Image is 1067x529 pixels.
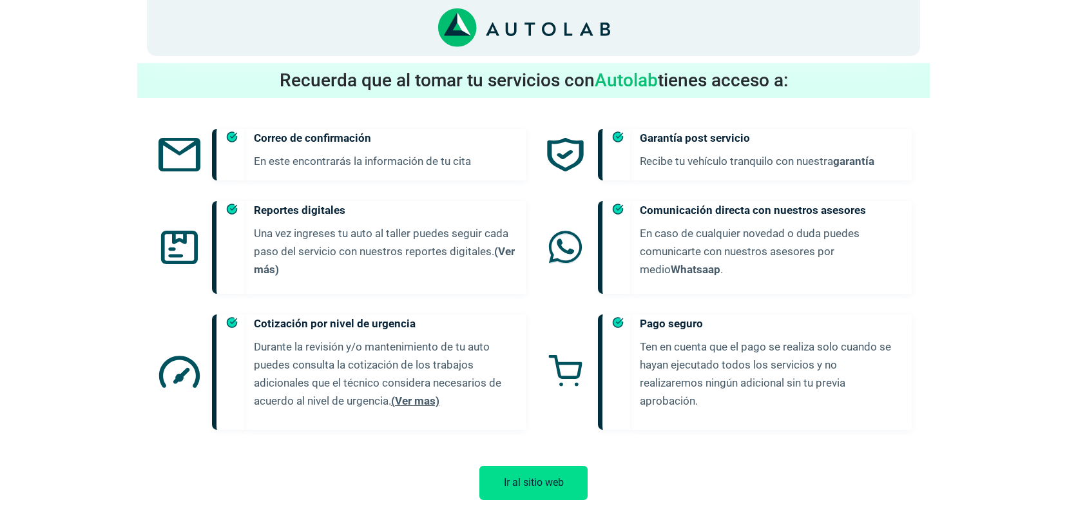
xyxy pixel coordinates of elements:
p: Durante la revisión y/o mantenimiento de tu auto puedes consulta la cotización de los trabajos ad... [254,338,516,410]
button: Ir al sitio web [479,466,588,500]
p: En este encontrarás la información de tu cita [254,152,516,170]
a: Link al sitio de autolab [438,21,610,34]
p: Ten en cuenta que el pago se realiza solo cuando se hayan ejecutado todos los servicios y no real... [640,338,902,410]
p: En caso de cualquier novedad o duda puedes comunicarte con nuestros asesores por medio . [640,224,902,278]
h5: Comunicación directa con nuestros asesores [640,201,902,219]
a: garantía [833,155,874,168]
a: Ir al sitio web [479,476,588,488]
a: (Ver mas) [391,394,439,407]
a: (Ver más) [254,245,515,276]
h3: Recuerda que al tomar tu servicios con tienes acceso a: [137,70,930,91]
h5: Reportes digitales [254,201,516,219]
h5: Pago seguro [640,314,902,332]
h5: Garantía post servicio [640,129,902,147]
a: Whatsaap [671,263,720,276]
p: Recibe tu vehículo tranquilo con nuestra [640,152,902,170]
p: Una vez ingreses tu auto al taller puedes seguir cada paso del servicio con nuestros reportes dig... [254,224,516,278]
h5: Correo de confirmación [254,129,516,147]
span: Autolab [595,70,658,91]
h5: Cotización por nivel de urgencia [254,314,516,332]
